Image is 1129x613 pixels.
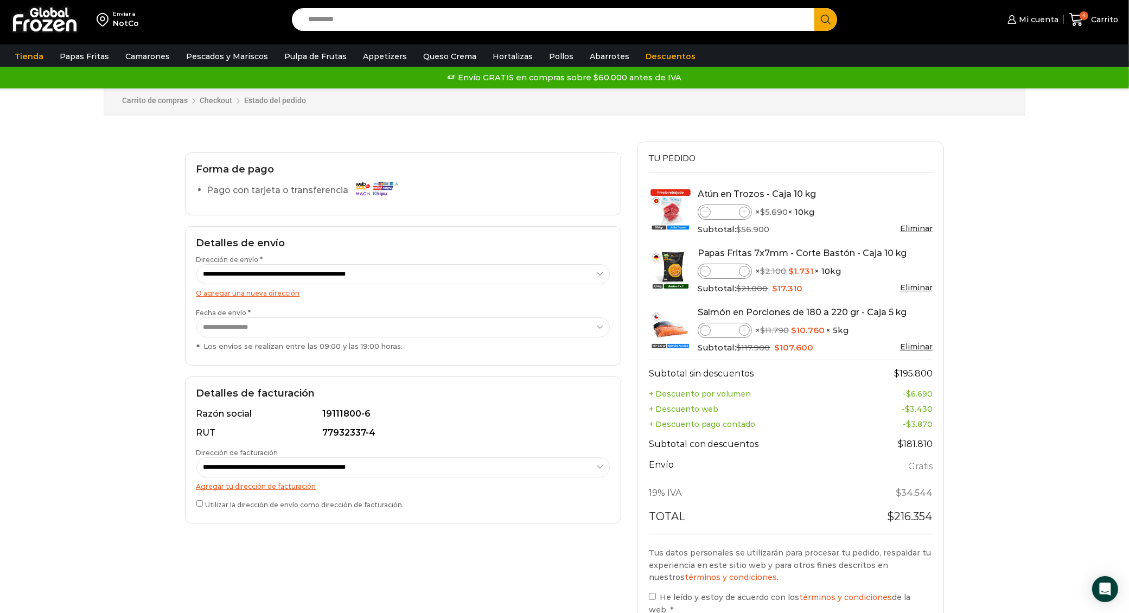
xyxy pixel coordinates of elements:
[698,248,907,258] a: Papas Fritas 7x7mm - Corte Bastón - Caja 10 kg
[113,10,139,18] div: Enviar a
[698,283,933,295] div: Subtotal:
[1080,11,1088,20] span: 4
[711,324,739,337] input: Product quantity
[761,325,789,335] bdi: 11.790
[649,360,853,386] th: Subtotal sin descuentos
[737,224,770,234] bdi: 56.900
[196,164,610,176] h2: Forma de pago
[418,46,482,67] a: Queso Crema
[761,266,766,276] span: $
[196,408,321,420] div: Razón social
[649,457,853,481] th: Envío
[906,389,911,399] span: $
[196,498,610,509] label: Utilizar la dirección de envío como dirección de facturación.
[196,238,610,250] h2: Detalles de envío
[908,459,933,475] label: Gratis
[649,593,656,600] input: He leído y estoy de acuerdo con lostérminos y condicionesde la web. *
[737,342,742,353] span: $
[698,264,933,279] div: × × 10kg
[649,401,853,417] th: + Descuento web
[196,500,203,507] input: Utilizar la dirección de envío como dirección de facturación.
[900,283,933,292] a: Eliminar
[113,18,139,29] div: NotCo
[792,325,825,335] bdi: 10.760
[181,46,273,67] a: Pescados y Mariscos
[814,8,837,31] button: Search button
[906,419,911,429] span: $
[279,46,352,67] a: Pulpa de Frutas
[906,419,933,429] bdi: 3.870
[196,457,610,477] select: Dirección de facturación
[698,189,817,199] a: Atún en Trozos - Caja 10 kg
[711,265,739,278] input: Product quantity
[54,46,114,67] a: Papas Fritas
[887,510,933,523] bdi: 216.354
[789,266,814,276] bdi: 1.731
[196,255,610,284] label: Dirección de envío *
[196,388,610,400] h2: Detalles de facturación
[896,488,933,498] span: 34.544
[905,404,910,414] span: $
[711,206,739,219] input: Product quantity
[792,325,797,335] span: $
[196,264,610,284] select: Dirección de envío *
[906,389,933,399] bdi: 6.690
[1088,14,1118,25] span: Carrito
[1016,14,1058,25] span: Mi cuenta
[1069,7,1118,33] a: 4 Carrito
[905,404,933,414] bdi: 3.430
[698,224,933,235] div: Subtotal:
[649,481,853,506] th: 19% IVA
[544,46,579,67] a: Pollos
[737,342,770,353] bdi: 117.900
[649,506,853,534] th: Total
[1005,9,1058,30] a: Mi cuenta
[698,323,933,338] div: × × 5kg
[737,283,742,293] span: $
[120,46,175,67] a: Camarones
[649,417,853,432] th: + Descuento pago contado
[97,10,113,29] img: address-field-icon.svg
[487,46,538,67] a: Hortalizas
[196,289,300,297] a: O agregar una nueva dirección
[322,408,603,420] div: 19111800-6
[900,224,933,233] a: Eliminar
[196,448,610,477] label: Dirección de facturación
[207,181,404,200] label: Pago con tarjeta o transferencia
[761,325,766,335] span: $
[761,266,787,276] bdi: 2.100
[773,283,778,293] span: $
[898,439,933,449] bdi: 181.810
[853,401,933,417] td: -
[853,417,933,432] td: -
[196,427,321,439] div: RUT
[649,386,853,401] th: + Descuento por volumen
[898,439,903,449] span: $
[887,510,894,523] span: $
[322,427,603,439] div: 77932337-4
[896,488,901,498] span: $
[649,547,933,583] p: Tus datos personales se utilizarán para procesar tu pedido, respaldar tu experiencia en este siti...
[789,266,794,276] span: $
[649,152,696,164] span: Tu pedido
[196,308,610,352] label: Fecha de envío *
[737,283,768,293] bdi: 21.000
[122,95,188,106] a: Carrito de compras
[900,342,933,352] a: Eliminar
[584,46,635,67] a: Abarrotes
[853,386,933,401] td: -
[698,307,907,317] a: Salmón en Porciones de 180 a 220 gr - Caja 5 kg
[698,342,933,354] div: Subtotal:
[737,224,742,234] span: $
[773,283,803,293] bdi: 17.310
[761,207,766,217] span: $
[640,46,701,67] a: Descuentos
[698,205,933,220] div: × × 10kg
[685,572,777,582] a: términos y condiciones
[775,342,780,353] span: $
[761,207,788,217] bdi: 5.690
[196,482,316,490] a: Agregar tu dirección de facturación
[9,46,49,67] a: Tienda
[196,317,610,337] select: Fecha de envío * Los envíos se realizan entre las 09:00 y las 19:00 horas.
[775,342,814,353] bdi: 107.600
